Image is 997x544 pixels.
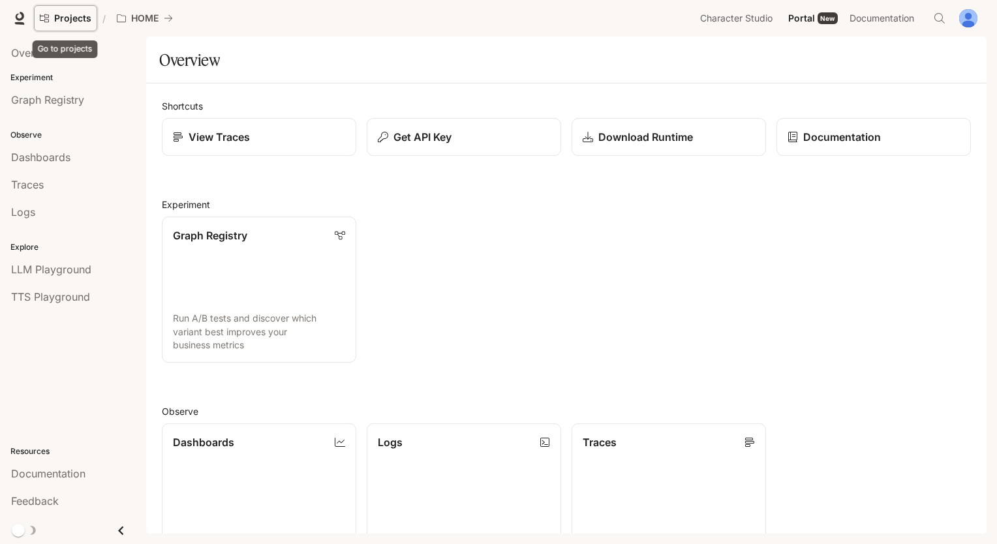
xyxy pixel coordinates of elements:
button: Open Command Menu [927,5,953,31]
div: Go to projects [33,40,98,58]
button: All workspaces [111,5,179,31]
h2: Shortcuts [162,99,971,113]
p: Logs [378,434,403,450]
button: Get API Key [367,118,561,156]
img: User avatar [959,9,977,27]
p: Documentation [803,129,881,145]
a: View Traces [162,118,356,156]
a: PortalNew [783,5,843,31]
h2: Experiment [162,198,971,211]
p: HOME [131,13,159,24]
h2: Observe [162,404,971,418]
a: Documentation [844,5,924,31]
div: / [97,12,111,25]
a: Download Runtime [572,118,766,156]
p: Download Runtime [598,129,693,145]
p: Run A/B tests and discover which variant best improves your business metrics [173,312,345,351]
h1: Overview [159,47,220,73]
span: Documentation [850,10,914,27]
p: Get API Key [393,129,452,145]
a: Character Studio [695,5,782,31]
span: Projects [54,13,91,24]
a: Go to projects [34,5,97,31]
span: Character Studio [700,10,773,27]
p: Traces [583,434,617,450]
p: View Traces [189,129,250,145]
button: User avatar [955,5,981,31]
a: Graph RegistryRun A/B tests and discover which variant best improves your business metrics [162,217,356,363]
p: Dashboards [173,434,234,450]
span: Portal [788,10,815,27]
a: Documentation [776,118,971,156]
p: Graph Registry [173,228,247,243]
div: New [818,12,838,24]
